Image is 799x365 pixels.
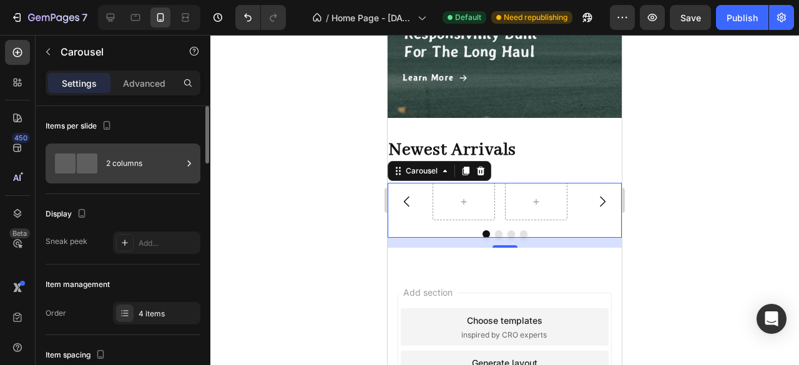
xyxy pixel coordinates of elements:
div: Item spacing [46,347,108,364]
div: Open Intercom Messenger [757,304,787,334]
iframe: To enrich screen reader interactions, please activate Accessibility in Grammarly extension settings [388,35,622,365]
p: Learn More [15,35,66,51]
span: inspired by CRO experts [74,294,159,306]
button: Dot [107,195,115,203]
button: Carousel Back Arrow [2,149,37,184]
p: Advanced [123,77,165,90]
span: Save [680,12,701,23]
div: Beta [9,228,30,238]
p: Carousel [61,44,167,59]
div: Item management [46,279,110,290]
button: Carousel Next Arrow [197,149,232,184]
div: Order [46,308,66,319]
button: Dot [132,195,140,203]
p: 7 [82,10,87,25]
button: Dot [120,195,127,203]
button: 7 [5,5,93,30]
div: Choose templates [79,279,155,292]
span: / [326,11,329,24]
span: Home Page - [DATE] 19:38:46 [331,11,413,24]
div: Sneak peek [46,236,87,247]
div: Display [46,206,89,223]
div: 450 [12,133,30,143]
span: Default [455,12,481,23]
div: Generate layout [84,321,150,334]
button: Publish [716,5,768,30]
button: Save [670,5,711,30]
div: 2 columns [106,149,182,178]
div: Publish [727,11,758,24]
p: Settings [62,77,97,90]
div: Carousel [16,130,52,142]
div: 4 items [139,308,197,319]
div: Items per slide [46,118,114,135]
span: Add section [11,251,70,264]
div: Undo/Redo [235,5,286,30]
span: Need republishing [504,12,567,23]
button: Dot [95,195,102,203]
div: Add... [139,238,197,249]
